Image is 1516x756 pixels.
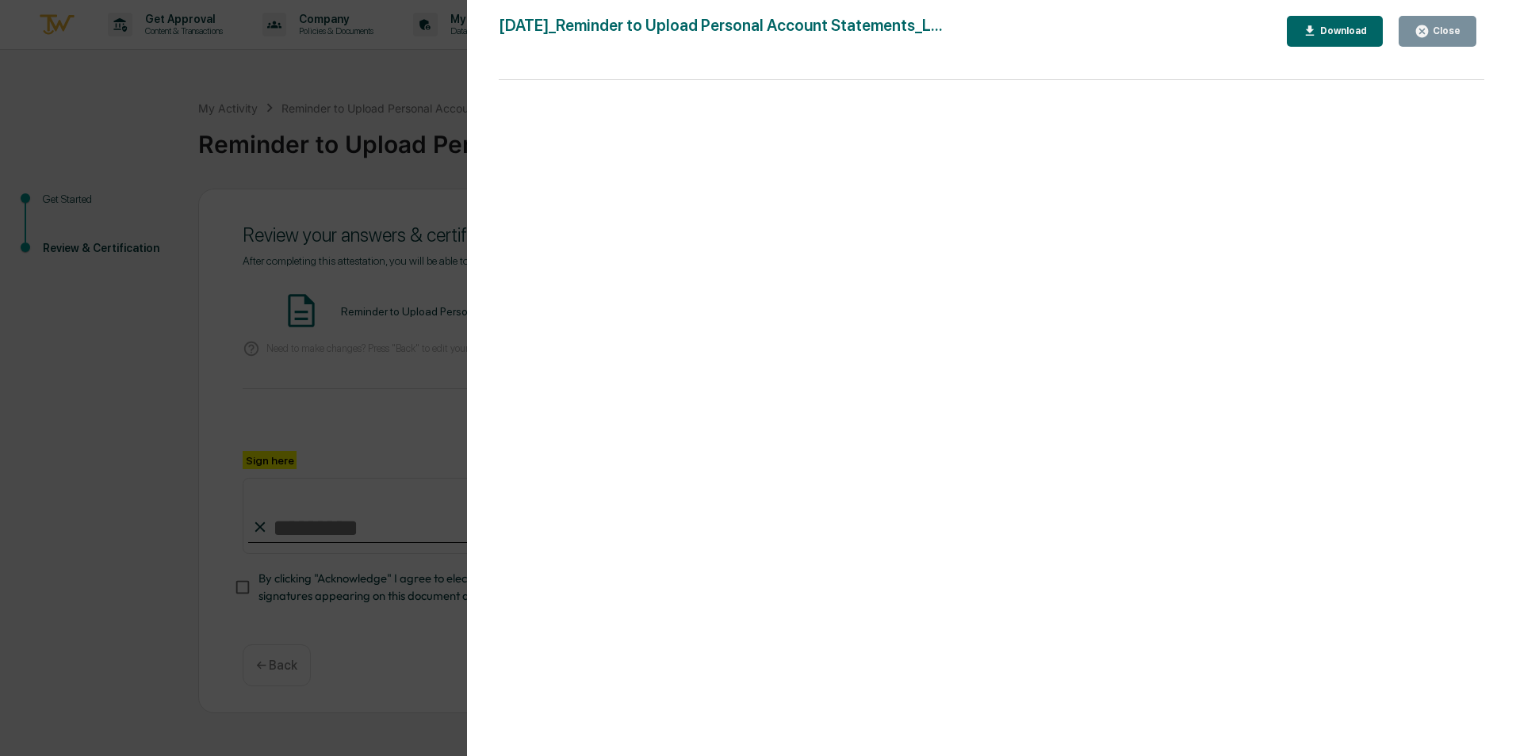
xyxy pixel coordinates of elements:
[499,16,943,47] div: [DATE]_Reminder to Upload Personal Account Statements_L...
[1465,704,1508,746] iframe: Open customer support
[1430,25,1460,36] div: Close
[1399,16,1476,47] button: Close
[1287,16,1384,47] button: Download
[1317,25,1367,36] div: Download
